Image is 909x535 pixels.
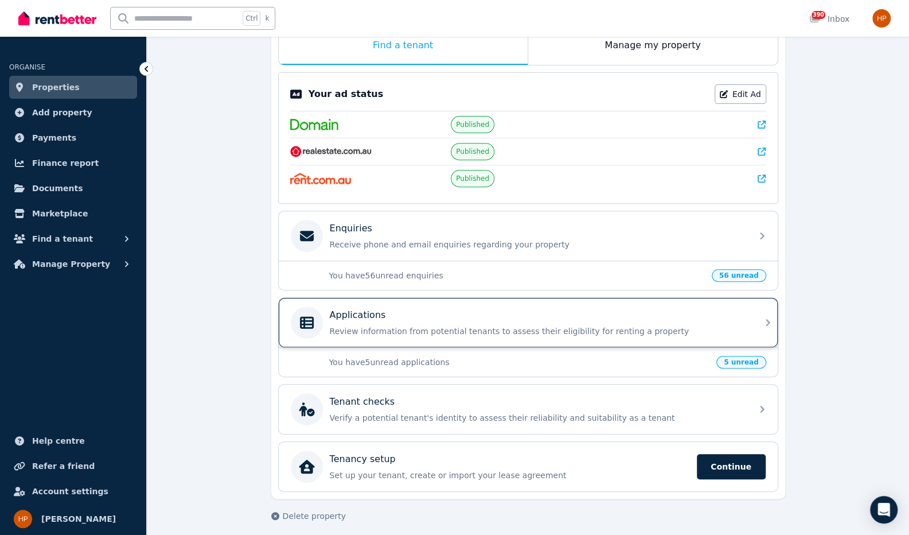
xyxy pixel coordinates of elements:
[309,87,383,101] p: Your ad status
[279,27,528,65] div: Find a tenant
[330,222,372,235] p: Enquiries
[456,147,489,156] span: Published
[716,356,766,369] span: 5 unread
[329,356,710,368] p: You have 5 unread applications
[290,173,352,184] img: Rent.com.au
[9,253,137,276] button: Manage Property
[279,442,778,491] a: Tenancy setupSet up your tenant, create or import your lease agreementContinue
[9,202,137,225] a: Marketplace
[9,152,137,175] a: Finance report
[32,257,110,271] span: Manage Property
[290,146,372,157] img: RealEstate.com.au
[712,269,766,282] span: 56 unread
[9,429,137,452] a: Help centre
[9,480,137,503] a: Account settings
[456,174,489,183] span: Published
[528,27,778,65] div: Manage my property
[456,120,489,129] span: Published
[9,227,137,250] button: Find a tenant
[330,470,690,481] p: Set up your tenant, create or import your lease agreement
[809,13,849,25] div: Inbox
[32,484,108,498] span: Account settings
[18,10,96,27] img: RentBetter
[9,126,137,149] a: Payments
[812,11,825,19] span: 390
[330,395,395,409] p: Tenant checks
[330,325,745,337] p: Review information from potential tenants to assess their eligibility for renting a property
[32,181,83,195] span: Documents
[697,454,766,479] span: Continue
[283,510,346,522] span: Delete property
[9,101,137,124] a: Add property
[32,106,92,119] span: Add property
[279,211,778,261] a: EnquiriesReceive phone and email enquiries regarding your property
[290,119,338,130] img: Domain.com.au
[32,434,85,448] span: Help centre
[32,156,99,170] span: Finance report
[329,270,705,281] p: You have 56 unread enquiries
[32,80,80,94] span: Properties
[9,455,137,478] a: Refer a friend
[330,308,386,322] p: Applications
[9,177,137,200] a: Documents
[9,76,137,99] a: Properties
[279,385,778,434] a: Tenant checksVerify a potential tenant's identity to assess their reliability and suitability as ...
[870,496,898,524] div: Open Intercom Messenger
[14,510,32,528] img: Heidi P
[32,207,88,220] span: Marketplace
[330,412,745,424] p: Verify a potential tenant's identity to assess their reliability and suitability as a tenant
[32,459,95,473] span: Refer a friend
[265,14,269,23] span: k
[330,452,396,466] p: Tenancy setup
[41,512,116,526] span: [PERSON_NAME]
[872,9,891,28] img: Heidi P
[271,510,346,522] button: Delete property
[32,131,76,145] span: Payments
[9,63,45,71] span: ORGANISE
[279,298,778,347] a: ApplicationsReview information from potential tenants to assess their eligibility for renting a p...
[32,232,93,246] span: Find a tenant
[715,84,766,104] a: Edit Ad
[330,239,745,250] p: Receive phone and email enquiries regarding your property
[243,11,260,26] span: Ctrl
